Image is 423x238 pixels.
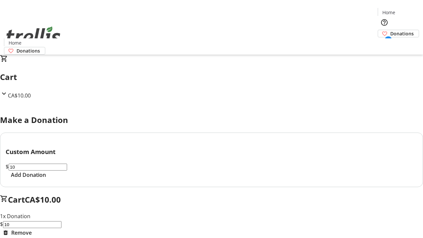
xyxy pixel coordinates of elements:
span: Home [9,39,21,46]
span: Home [382,9,395,16]
span: $ [6,163,9,170]
button: Help [378,16,391,29]
button: Add Donation [6,171,51,179]
a: Home [378,9,399,16]
input: Donation Amount [3,221,61,228]
input: Donation Amount [9,164,67,171]
button: Cart [378,37,391,51]
span: CA$10.00 [8,92,31,99]
span: Donations [390,30,414,37]
span: Remove [11,229,32,237]
span: Donations [17,47,40,54]
span: CA$10.00 [25,194,61,205]
a: Donations [4,47,45,55]
h3: Custom Amount [6,147,417,156]
a: Donations [378,30,419,37]
img: Orient E2E Organization Bm2olJiWBX's Logo [4,19,63,52]
span: Add Donation [11,171,46,179]
a: Home [4,39,25,46]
